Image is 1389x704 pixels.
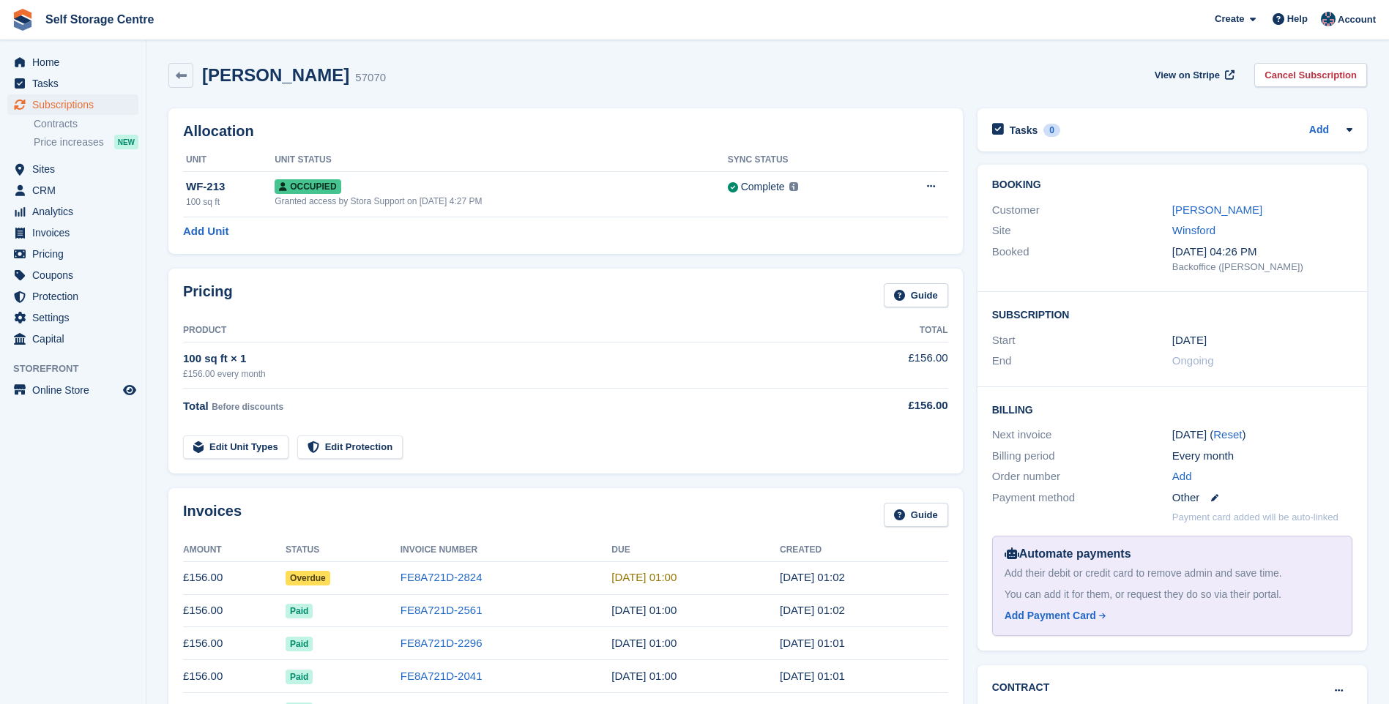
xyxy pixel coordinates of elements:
a: Preview store [121,381,138,399]
div: Add their debit or credit card to remove admin and save time. [1005,566,1340,581]
time: 2025-06-27 00:01:53 UTC [780,670,845,682]
div: 0 [1043,124,1060,137]
a: menu [7,380,138,400]
time: 2025-08-28 00:00:00 UTC [611,604,677,616]
p: Payment card added will be auto-linked [1172,510,1338,525]
time: 2024-10-27 00:00:00 UTC [1172,332,1207,349]
div: NEW [114,135,138,149]
a: menu [7,286,138,307]
a: menu [7,201,138,222]
div: £156.00 [831,397,948,414]
a: Add [1172,468,1192,485]
a: menu [7,180,138,201]
a: menu [7,329,138,349]
th: Unit [183,149,275,172]
div: Site [992,222,1172,239]
span: Sites [32,159,120,179]
div: End [992,353,1172,370]
span: Overdue [286,571,330,585]
th: Total [831,319,948,342]
span: Ongoing [1172,354,1214,367]
h2: Billing [992,402,1352,416]
div: 100 sq ft × 1 [183,351,831,367]
td: £156.00 [183,561,286,594]
time: 2025-06-28 00:00:00 UTC [611,670,677,682]
time: 2025-07-27 00:01:18 UTC [780,637,845,649]
th: Product [183,319,831,342]
a: FE8A721D-2561 [401,604,483,616]
h2: Pricing [183,283,233,307]
th: Due [611,539,780,562]
span: Protection [32,286,120,307]
span: Create [1215,12,1244,26]
span: Account [1338,12,1376,27]
div: Every month [1172,448,1352,465]
a: Self Storage Centre [40,7,160,31]
span: Coupons [32,265,120,285]
span: Subscriptions [32,94,120,115]
div: Booked [992,244,1172,274]
h2: Contract [992,680,1050,695]
div: Billing period [992,448,1172,465]
div: WF-213 [186,179,275,195]
div: Complete [741,179,785,195]
a: Edit Unit Types [183,435,288,460]
a: FE8A721D-2824 [401,571,483,583]
a: FE8A721D-2296 [401,637,483,649]
th: Status [286,539,401,562]
th: Unit Status [275,149,728,172]
span: Capital [32,329,120,349]
div: Next invoice [992,427,1172,443]
th: Created [780,539,948,562]
a: menu [7,244,138,264]
a: Edit Protection [297,435,403,460]
span: Price increases [34,135,104,149]
img: stora-icon-8386f47178a22dfd0bd8f6a31ec36ba5ce8667c1dd55bd0f319d3a0aa187defe.svg [12,9,34,31]
a: menu [7,52,138,72]
div: Other [1172,490,1352,506]
h2: Booking [992,179,1352,191]
span: Online Store [32,380,120,400]
div: 57070 [355,70,386,86]
div: Start [992,332,1172,349]
a: Winsford [1172,224,1215,236]
a: Reset [1213,428,1242,441]
a: menu [7,94,138,115]
div: You can add it for them, or request they do so via their portal. [1005,587,1340,602]
h2: Subscription [992,307,1352,321]
th: Sync Status [728,149,881,172]
a: Add Unit [183,223,228,240]
span: CRM [32,180,120,201]
h2: [PERSON_NAME] [202,65,349,85]
time: 2025-07-28 00:00:00 UTC [611,637,677,649]
th: Amount [183,539,286,562]
span: Analytics [32,201,120,222]
div: 100 sq ft [186,195,275,209]
div: Payment method [992,490,1172,506]
a: FE8A721D-2041 [401,670,483,682]
td: £156.00 [831,342,948,388]
span: Total [183,400,209,412]
span: Help [1287,12,1308,26]
time: 2025-08-27 00:02:10 UTC [780,604,845,616]
a: Guide [884,503,948,527]
span: Paid [286,604,313,618]
time: 2025-09-28 00:00:00 UTC [611,571,677,583]
a: Contracts [34,117,138,131]
td: £156.00 [183,594,286,627]
a: menu [7,265,138,285]
td: £156.00 [183,627,286,660]
span: Paid [286,637,313,651]
div: [DATE] 04:26 PM [1172,244,1352,261]
a: Cancel Subscription [1254,63,1367,87]
a: menu [7,73,138,94]
a: View on Stripe [1149,63,1237,87]
a: [PERSON_NAME] [1172,203,1262,216]
a: menu [7,307,138,328]
div: Automate payments [1005,545,1340,563]
div: Granted access by Stora Support on [DATE] 4:27 PM [275,195,728,208]
th: Invoice Number [401,539,612,562]
span: Pricing [32,244,120,264]
img: icon-info-grey-7440780725fd019a000dd9b08b2336e03edf1995a4989e88bcd33f0948082b44.svg [789,182,798,191]
span: Invoices [32,222,120,243]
